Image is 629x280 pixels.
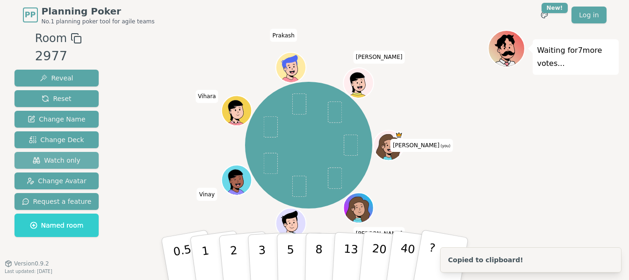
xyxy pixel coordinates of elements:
[22,197,92,206] span: Request a feature
[35,30,67,47] span: Room
[14,260,49,267] span: Version 0.9.2
[25,9,36,21] span: PP
[27,176,87,186] span: Change Avatar
[29,135,84,144] span: Change Deck
[5,269,52,274] span: Last updated: [DATE]
[14,111,99,128] button: Change Name
[354,227,405,240] span: Click to change your name
[542,3,568,13] div: New!
[42,18,155,25] span: No.1 planning poker tool for agile teams
[536,7,553,23] button: New!
[28,115,85,124] span: Change Name
[23,5,155,25] a: PPPlanning PokerNo.1 planning poker tool for agile teams
[195,90,218,103] span: Click to change your name
[354,50,405,64] span: Click to change your name
[30,221,84,230] span: Named room
[14,152,99,169] button: Watch only
[33,156,80,165] span: Watch only
[197,187,217,201] span: Click to change your name
[571,7,606,23] a: Log in
[395,131,403,138] span: Staci is the host
[14,214,99,237] button: Named room
[42,94,71,103] span: Reset
[390,139,453,152] span: Click to change your name
[448,255,523,265] div: Copied to clipboard!
[14,172,99,189] button: Change Avatar
[5,260,49,267] button: Version0.9.2
[537,44,614,70] p: Waiting for 7 more votes...
[14,70,99,86] button: Reveal
[14,90,99,107] button: Reset
[40,73,73,83] span: Reveal
[35,47,82,66] div: 2977
[375,131,403,159] button: Click to change your avatar
[14,131,99,148] button: Change Deck
[42,5,155,18] span: Planning Poker
[270,29,297,42] span: Click to change your name
[440,144,451,148] span: (you)
[14,193,99,210] button: Request a feature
